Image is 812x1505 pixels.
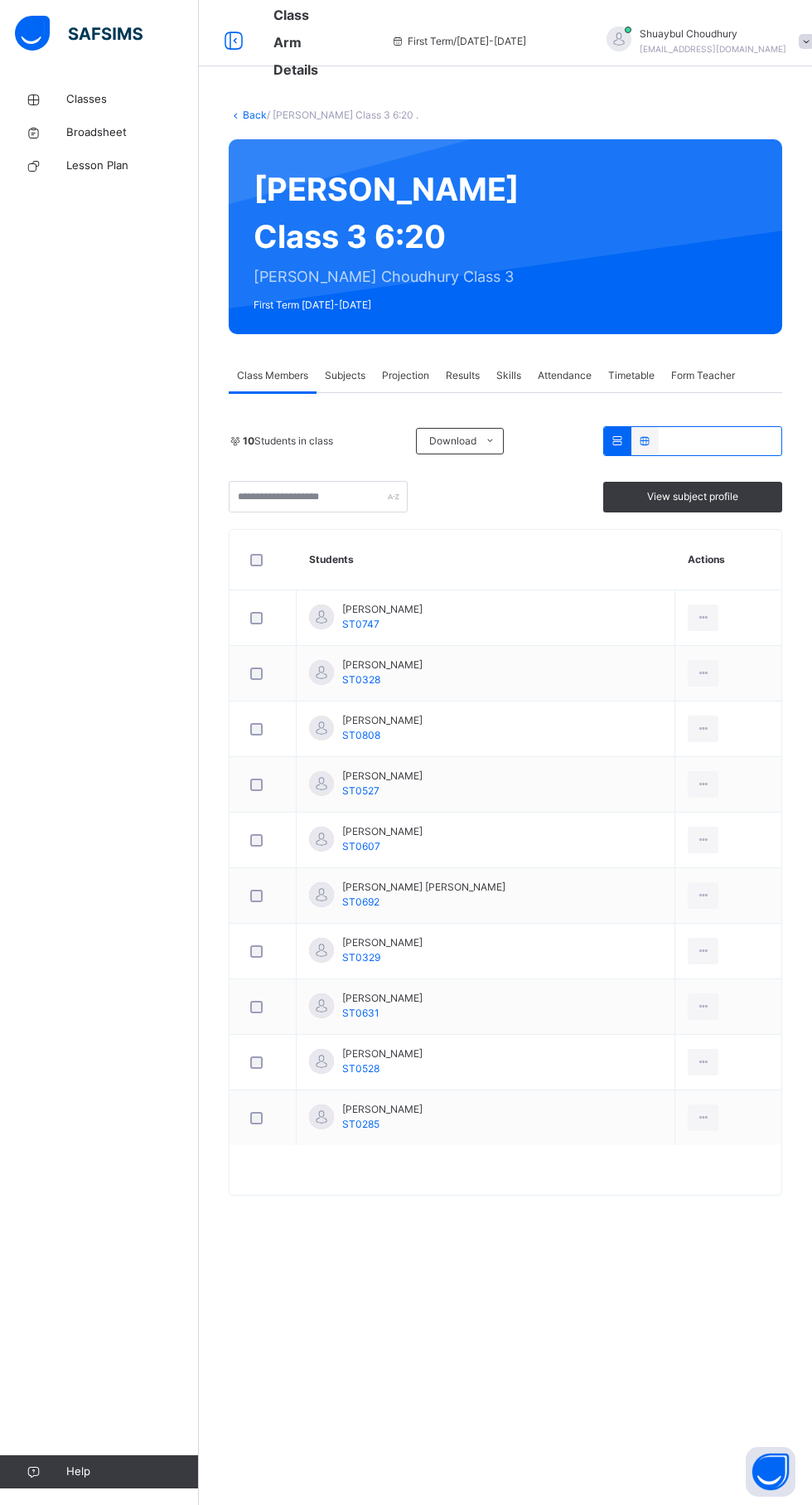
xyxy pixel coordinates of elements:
span: ST0528 [342,1062,379,1075]
span: ST0692 [342,896,379,908]
img: safsims [15,16,143,51]
span: Projection [382,368,429,383]
span: ST0747 [342,618,379,630]
span: ST0329 [342,951,380,964]
button: Open asap [746,1447,795,1497]
span: [PERSON_NAME] [PERSON_NAME] [342,880,505,895]
span: [EMAIL_ADDRESS][DOMAIN_NAME] [640,44,786,54]
span: Form Teacher [671,368,735,383]
span: Students in class [243,434,333,449]
span: [PERSON_NAME] [342,991,423,1006]
span: Class Arm Details [273,7,318,78]
a: Back [243,109,267,121]
th: Students [297,530,675,590]
th: Actions [675,530,781,590]
span: Broadsheet [66,124,199,141]
span: Attendance [538,368,592,383]
span: [PERSON_NAME] [342,713,423,728]
span: ST0527 [342,784,379,797]
span: session/term information [391,34,526,49]
span: [PERSON_NAME] [342,658,423,672]
span: [PERSON_NAME] [342,769,423,784]
span: Shuaybul Choudhury [640,27,786,41]
span: Skills [496,368,521,383]
span: Results [446,368,480,383]
span: First Term [DATE]-[DATE] [254,298,520,313]
span: [PERSON_NAME] [342,824,423,839]
span: Download [429,434,476,449]
span: View subject profile [647,489,738,504]
b: 10 [243,435,254,447]
span: [PERSON_NAME] [342,935,423,950]
span: ST0808 [342,729,380,741]
span: Help [66,1464,198,1480]
span: ST0631 [342,1007,379,1019]
span: ST0285 [342,1118,379,1130]
span: ST0328 [342,673,380,686]
span: [PERSON_NAME] [342,1102,423,1117]
span: Timetable [608,368,655,383]
span: [PERSON_NAME] [342,602,423,617]
span: / [PERSON_NAME] Class 3 6:20 . [267,109,418,121]
span: ST0607 [342,840,380,852]
span: Classes [66,91,199,108]
span: Subjects [325,368,365,383]
span: [PERSON_NAME] [342,1046,423,1061]
span: Class Members [237,368,308,383]
span: Lesson Plan [66,158,199,174]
